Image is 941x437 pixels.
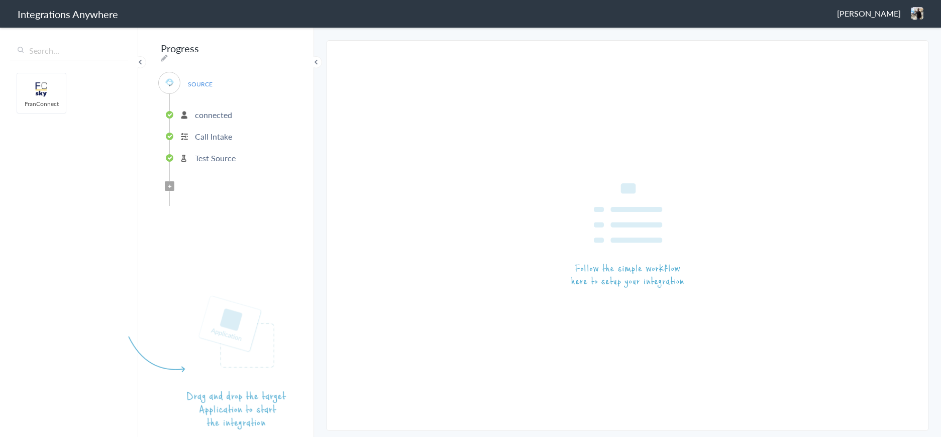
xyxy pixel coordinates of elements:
[571,183,684,288] img: instruction-workflow.png
[911,7,923,20] img: jaVPod87DJAX_Me6YUnlyrh1ujwXhTT8kcHKjronBdDGmu52TZ437L5IltUcJgWw2D4XS_ZgBINt-YUi3DCJ788OlOwi22PwK...
[128,295,286,429] img: instruction-target.png
[837,8,901,19] span: [PERSON_NAME]
[20,81,63,98] img: FranConnect.png
[10,41,128,60] input: Search...
[18,7,118,21] h1: Integrations Anywhere
[17,99,66,108] span: FranConnect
